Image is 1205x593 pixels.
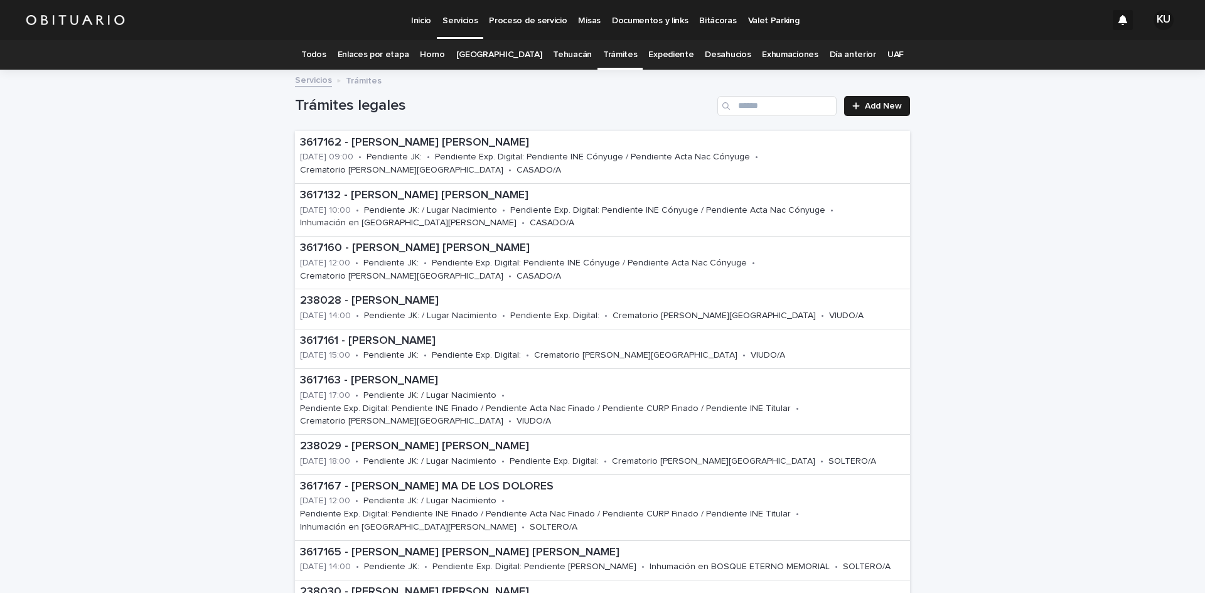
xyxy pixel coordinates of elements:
p: Crematorio [PERSON_NAME][GEOGRAPHIC_DATA] [612,456,815,467]
p: VIUDO/A [829,311,864,321]
p: Pendiente Exp. Digital: Pendiente INE Cónyuge / Pendiente Acta Nac Cónyuge [435,152,750,163]
p: Pendiente JK: / Lugar Nacimiento [363,390,496,401]
a: Tehuacán [553,40,592,70]
a: Exhumaciones [762,40,818,70]
a: Desahucios [705,40,751,70]
a: 3617132 - [PERSON_NAME] [PERSON_NAME][DATE] 10:00•Pendiente JK: / Lugar Nacimiento•Pendiente Exp.... [295,184,910,237]
p: 3617165 - [PERSON_NAME] [PERSON_NAME] [PERSON_NAME] [300,546,905,560]
p: [DATE] 17:00 [300,390,350,401]
a: 3617160 - [PERSON_NAME] [PERSON_NAME][DATE] 12:00•Pendiente JK:•Pendiente Exp. Digital: Pendiente... [295,237,910,289]
p: Crematorio [PERSON_NAME][GEOGRAPHIC_DATA] [534,350,737,361]
p: [DATE] 12:00 [300,258,350,269]
p: SOLTERO/A [828,456,876,467]
p: • [501,496,505,506]
p: • [356,562,359,572]
p: [DATE] 12:00 [300,496,350,506]
p: • [742,350,746,361]
p: Pendiente JK: / Lugar Nacimiento [364,311,497,321]
p: VIUDO/A [751,350,785,361]
p: • [821,311,824,321]
a: 238028 - [PERSON_NAME][DATE] 14:00•Pendiente JK: / Lugar Nacimiento•Pendiente Exp. Digital:•Crema... [295,289,910,329]
span: Add New [865,102,902,110]
p: SOLTERO/A [530,522,577,533]
p: • [501,390,505,401]
div: KU [1154,10,1174,30]
a: UAF [887,40,904,70]
p: Pendiente Exp. Digital: Pendiente INE Finado / Pendiente Acta Nac Finado / Pendiente CURP Finado ... [300,509,791,520]
p: • [355,456,358,467]
p: CASADO/A [517,271,561,282]
a: Día anterior [830,40,876,70]
p: 3617162 - [PERSON_NAME] [PERSON_NAME] [300,136,905,150]
p: Inhumación en BOSQUE ETERNO MEMORIAL [650,562,830,572]
p: Pendiente JK: [363,350,419,361]
p: Pendiente Exp. Digital: Pendiente INE Cónyuge / Pendiente Acta Nac Cónyuge [510,205,825,216]
p: VIUDO/A [517,416,551,427]
p: Crematorio [PERSON_NAME][GEOGRAPHIC_DATA] [300,416,503,427]
p: • [830,205,833,216]
p: 238029 - [PERSON_NAME] [PERSON_NAME] [300,440,905,454]
p: • [796,509,799,520]
p: [DATE] 14:00 [300,311,351,321]
p: 3617163 - [PERSON_NAME] [300,374,905,388]
p: • [604,456,607,467]
p: Pendiente JK: [364,562,419,572]
a: Horno [420,40,444,70]
p: 3617132 - [PERSON_NAME] [PERSON_NAME] [300,189,905,203]
a: 3617163 - [PERSON_NAME][DATE] 17:00•Pendiente JK: / Lugar Nacimiento•Pendiente Exp. Digital: Pend... [295,369,910,435]
p: • [358,152,361,163]
p: Crematorio [PERSON_NAME][GEOGRAPHIC_DATA] [300,271,503,282]
p: • [641,562,645,572]
p: Inhumación en [GEOGRAPHIC_DATA][PERSON_NAME] [300,218,517,228]
p: SOLTERO/A [843,562,891,572]
p: [DATE] 14:00 [300,562,351,572]
p: Trámites [346,73,382,87]
p: • [424,258,427,269]
p: 3617167 - [PERSON_NAME] MA DE LOS DOLORES [300,480,905,494]
p: • [752,258,755,269]
p: 3617161 - [PERSON_NAME] [300,334,905,348]
p: [DATE] 09:00 [300,152,353,163]
p: Crematorio [PERSON_NAME][GEOGRAPHIC_DATA] [300,165,503,176]
a: 3617161 - [PERSON_NAME][DATE] 15:00•Pendiente JK:•Pendiente Exp. Digital:•Crematorio [PERSON_NAME... [295,329,910,369]
p: [DATE] 10:00 [300,205,351,216]
p: Pendiente JK: / Lugar Nacimiento [363,456,496,467]
p: • [604,311,608,321]
p: • [526,350,529,361]
p: • [508,271,511,282]
p: Pendiente Exp. Digital: [432,350,521,361]
p: [DATE] 15:00 [300,350,350,361]
input: Search [717,96,837,116]
p: Inhumación en [GEOGRAPHIC_DATA][PERSON_NAME] [300,522,517,533]
a: 3617167 - [PERSON_NAME] MA DE LOS DOLORES[DATE] 12:00•Pendiente JK: / Lugar Nacimiento•Pendiente ... [295,475,910,541]
p: • [508,416,511,427]
p: Pendiente Exp. Digital: Pendiente INE Cónyuge / Pendiente Acta Nac Cónyuge [432,258,747,269]
p: 238028 - [PERSON_NAME] [300,294,905,308]
p: • [835,562,838,572]
p: Pendiente Exp. Digital: Pendiente [PERSON_NAME] [432,562,636,572]
p: Pendiente JK: [367,152,422,163]
p: • [355,350,358,361]
a: Servicios [295,72,332,87]
p: Pendiente Exp. Digital: Pendiente INE Finado / Pendiente Acta Nac Finado / Pendiente CURP Finado ... [300,403,791,414]
p: • [755,152,758,163]
a: 3617165 - [PERSON_NAME] [PERSON_NAME] [PERSON_NAME][DATE] 14:00•Pendiente JK:•Pendiente Exp. Digi... [295,541,910,580]
a: Todos [301,40,326,70]
p: • [502,311,505,321]
a: Trámites [603,40,638,70]
p: • [501,456,505,467]
p: • [355,496,358,506]
p: Crematorio [PERSON_NAME][GEOGRAPHIC_DATA] [613,311,816,321]
p: 3617160 - [PERSON_NAME] [PERSON_NAME] [300,242,905,255]
p: • [424,350,427,361]
p: • [355,258,358,269]
img: HUM7g2VNRLqGMmR9WVqf [25,8,126,33]
p: CASADO/A [530,218,574,228]
a: [GEOGRAPHIC_DATA] [456,40,542,70]
p: • [796,403,799,414]
p: Pendiente Exp. Digital: [510,311,599,321]
p: • [502,205,505,216]
p: • [424,562,427,572]
a: Expediente [648,40,694,70]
